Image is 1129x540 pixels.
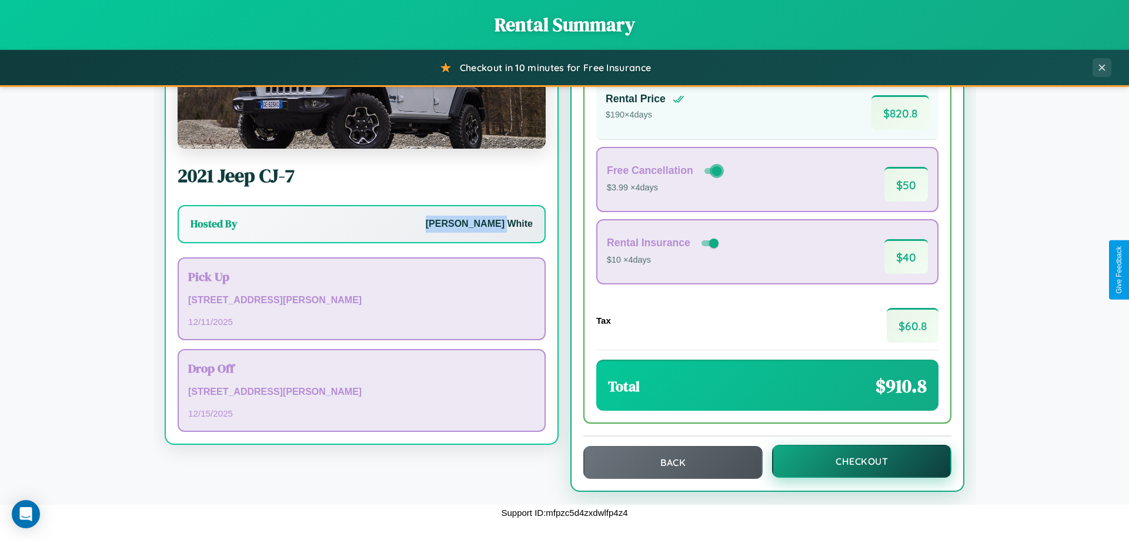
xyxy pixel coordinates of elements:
p: [PERSON_NAME] White [426,216,533,233]
p: $3.99 × 4 days [607,180,724,196]
span: $ 40 [884,239,928,274]
p: $ 190 × 4 days [606,108,684,123]
h4: Free Cancellation [607,165,693,177]
span: $ 50 [884,167,928,202]
img: Jeep CJ-7 [178,31,546,149]
div: Open Intercom Messenger [12,500,40,528]
h1: Rental Summary [12,12,1117,38]
span: $ 60.8 [887,308,938,343]
h4: Tax [596,316,611,326]
span: $ 910.8 [876,373,927,399]
p: $10 × 4 days [607,253,721,268]
span: $ 820.8 [871,95,929,130]
h3: Pick Up [188,268,535,285]
p: Support ID: mfpzc5d4zxdwlfp4z4 [501,505,627,521]
span: Checkout in 10 minutes for Free Insurance [460,62,651,73]
h3: Total [608,377,640,396]
div: Give Feedback [1115,246,1123,294]
p: 12 / 11 / 2025 [188,314,535,330]
p: [STREET_ADDRESS][PERSON_NAME] [188,292,535,309]
p: [STREET_ADDRESS][PERSON_NAME] [188,384,535,401]
h4: Rental Price [606,93,666,105]
h2: 2021 Jeep CJ-7 [178,163,546,189]
h4: Rental Insurance [607,237,690,249]
p: 12 / 15 / 2025 [188,405,535,421]
button: Checkout [772,445,951,478]
h3: Hosted By [191,217,237,231]
h3: Drop Off [188,360,535,377]
button: Back [583,446,763,479]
